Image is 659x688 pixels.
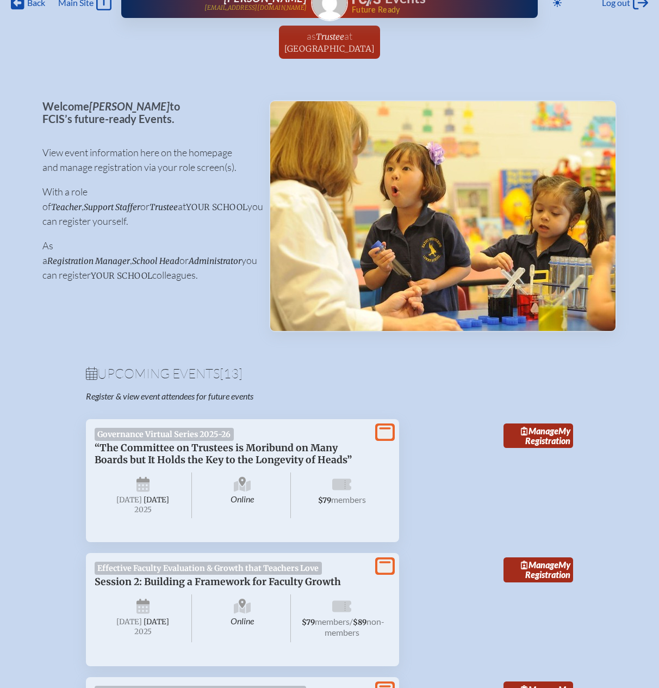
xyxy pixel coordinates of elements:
span: Governance Virtual Series 2025-26 [95,428,234,441]
span: Online [194,472,291,518]
span: [DATE] [144,495,169,505]
span: $89 [353,618,366,627]
span: / [350,616,353,626]
a: ManageMy Registration [503,557,573,582]
span: your school [91,271,152,281]
a: ManageMy Registration [503,423,573,449]
span: Manage [521,426,558,436]
span: Session 2: Building a Framework for Faculty Growth [95,576,341,588]
span: Trustee [150,202,178,212]
span: Future Ready [352,6,503,14]
span: your school [186,202,247,212]
span: $79 [318,496,331,505]
img: Events [270,101,616,331]
span: 2025 [103,628,183,636]
span: [DATE] [116,495,142,505]
p: With a role of , or at you can register yourself. [42,185,252,229]
span: Support Staffer [84,202,140,212]
span: Registration Manager [47,256,130,266]
span: Manage [521,560,558,570]
span: [GEOGRAPHIC_DATA] [284,44,375,54]
span: Administrator [189,256,241,266]
span: $79 [302,618,315,627]
span: Teacher [51,202,82,212]
h1: Upcoming Events [86,367,573,380]
span: at [344,30,352,42]
span: [DATE] [116,617,142,626]
span: Trustee [316,32,344,42]
span: [13] [220,365,243,382]
p: View event information here on the homepage and manage registration via your role screen(s). [42,145,252,175]
span: [DATE] [144,617,169,626]
p: Welcome to FCIS’s future-ready Events. [42,100,252,125]
span: Online [194,594,291,642]
span: School Head [132,256,179,266]
span: members [315,616,350,626]
span: “The Committee on Trustees is Moribund on Many Boards but It Holds the Key to the Longevity of He... [95,442,352,466]
p: As a , or you can register colleagues. [42,238,252,282]
a: asTrusteeat[GEOGRAPHIC_DATA] [280,26,380,59]
span: as [307,30,316,42]
span: [PERSON_NAME] [89,100,170,113]
p: [EMAIL_ADDRESS][DOMAIN_NAME] [204,4,307,11]
span: non-members [325,616,385,637]
span: 2025 [103,506,183,514]
p: Register & view event attendees for future events [86,391,373,402]
span: Effective Faculty Evaluation & Growth that Teachers Love [95,562,322,575]
span: members [331,494,366,505]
